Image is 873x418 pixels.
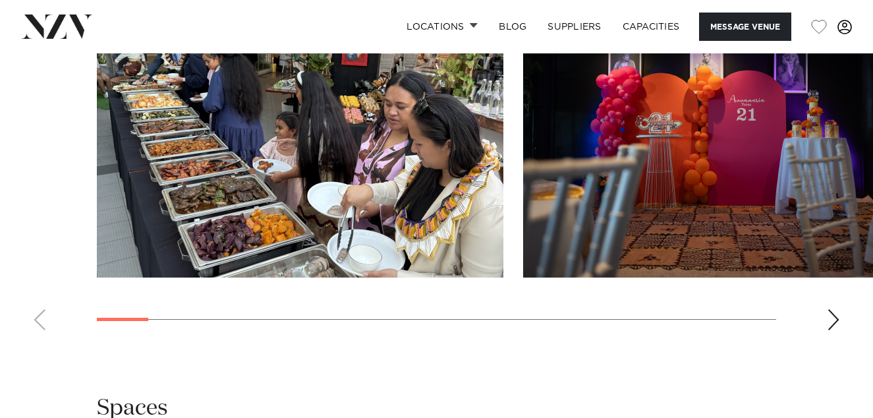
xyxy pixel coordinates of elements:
[21,15,93,38] img: nzv-logo.png
[488,13,537,41] a: BLOG
[699,13,791,41] button: Message Venue
[537,13,611,41] a: SUPPLIERS
[396,13,488,41] a: Locations
[612,13,690,41] a: Capacities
